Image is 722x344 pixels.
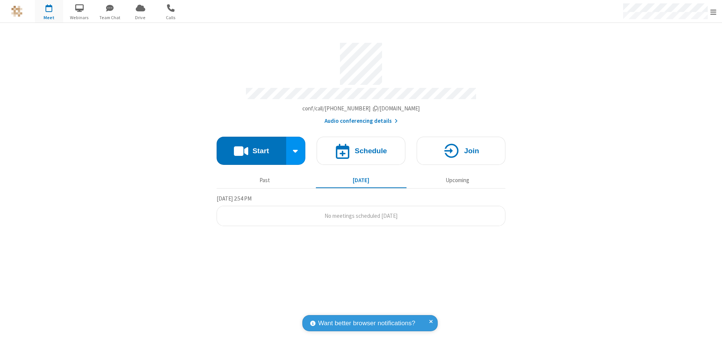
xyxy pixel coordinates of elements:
[317,137,405,165] button: Schedule
[217,195,252,202] span: [DATE] 2:54 PM
[252,147,269,154] h4: Start
[302,104,420,113] button: Copy my meeting room linkCopy my meeting room link
[217,194,505,226] section: Today's Meetings
[318,318,415,328] span: Want better browser notifications?
[464,147,479,154] h4: Join
[11,6,23,17] img: QA Selenium DO NOT DELETE OR CHANGE
[65,14,94,21] span: Webinars
[217,37,505,125] section: Account details
[96,14,124,21] span: Team Chat
[286,137,306,165] div: Start conference options
[35,14,63,21] span: Meet
[316,173,407,187] button: [DATE]
[325,117,398,125] button: Audio conferencing details
[157,14,185,21] span: Calls
[302,105,420,112] span: Copy my meeting room link
[412,173,503,187] button: Upcoming
[355,147,387,154] h4: Schedule
[220,173,310,187] button: Past
[417,137,505,165] button: Join
[325,212,397,219] span: No meetings scheduled [DATE]
[217,137,286,165] button: Start
[126,14,155,21] span: Drive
